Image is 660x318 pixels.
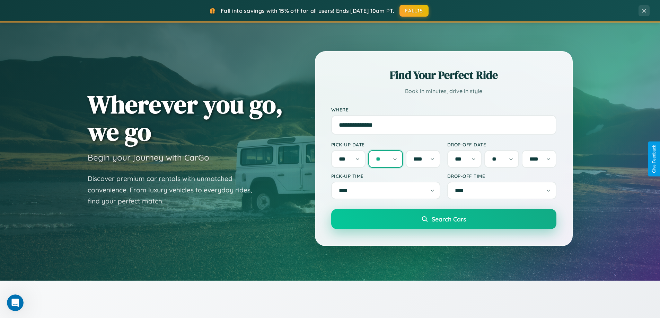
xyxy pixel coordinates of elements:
label: Drop-off Date [447,142,556,147]
label: Pick-up Date [331,142,440,147]
span: Search Cars [432,215,466,223]
h1: Wherever you go, we go [88,91,283,145]
button: Search Cars [331,209,556,229]
label: Where [331,107,556,112]
p: Book in minutes, drive in style [331,86,556,96]
label: Pick-up Time [331,173,440,179]
h2: Find Your Perfect Ride [331,67,556,83]
div: Give Feedback [652,145,657,173]
iframe: Intercom live chat [7,294,24,311]
p: Discover premium car rentals with unmatched convenience. From luxury vehicles to everyday rides, ... [88,173,261,207]
h3: Begin your journey with CarGo [88,152,209,163]
span: Fall into savings with 15% off for all users! Ends [DATE] 10am PT. [221,7,394,14]
label: Drop-off Time [447,173,556,179]
button: FALL15 [399,5,429,17]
